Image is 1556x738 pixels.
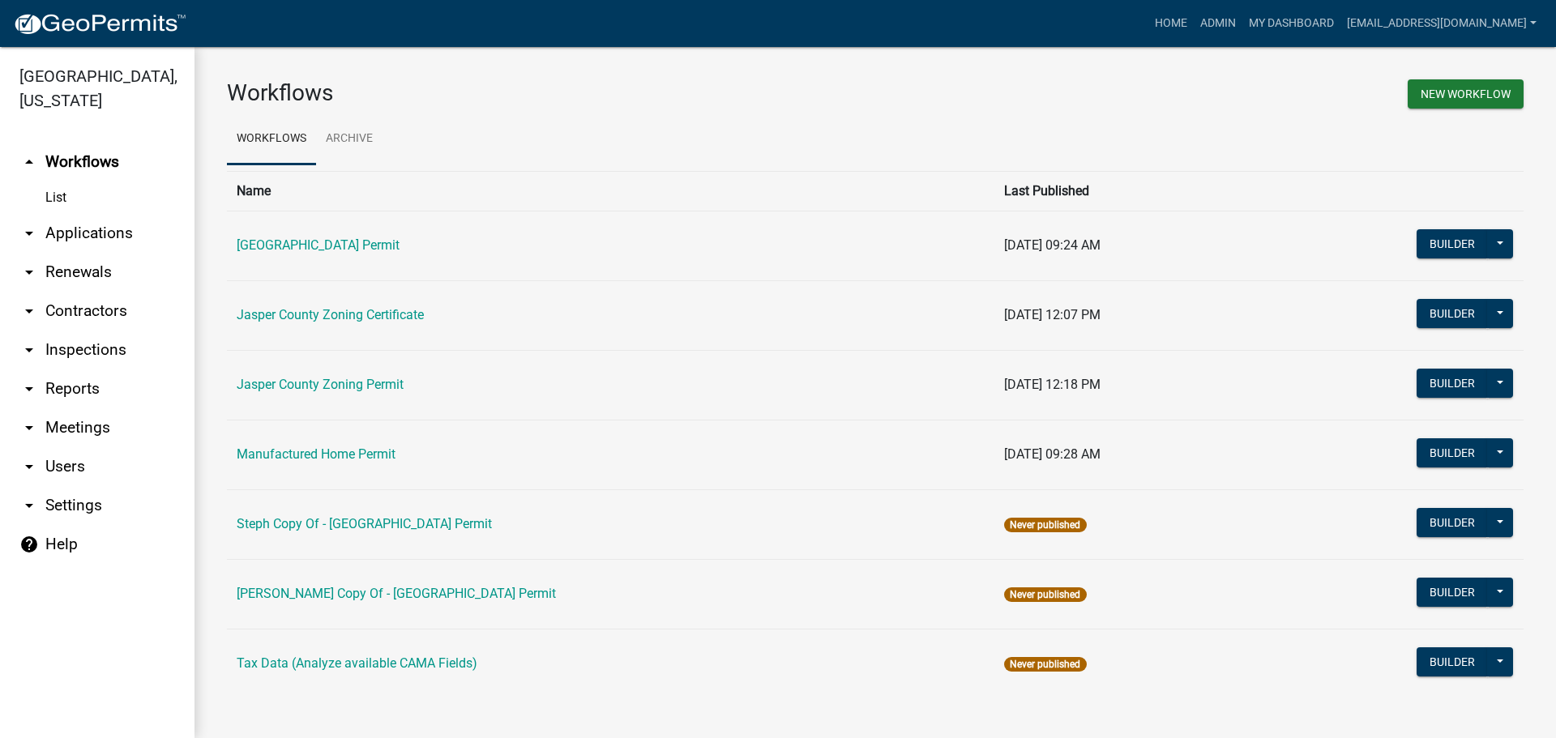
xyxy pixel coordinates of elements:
button: Builder [1417,578,1488,607]
a: [PERSON_NAME] Copy Of - [GEOGRAPHIC_DATA] Permit [237,586,556,601]
a: Jasper County Zoning Permit [237,377,404,392]
button: New Workflow [1408,79,1524,109]
span: [DATE] 12:18 PM [1004,377,1101,392]
a: Manufactured Home Permit [237,446,395,462]
th: Name [227,171,994,211]
a: My Dashboard [1242,8,1340,39]
span: Never published [1004,657,1086,672]
i: arrow_drop_down [19,224,39,243]
span: [DATE] 12:07 PM [1004,307,1101,322]
button: Builder [1417,369,1488,398]
a: [GEOGRAPHIC_DATA] Permit [237,237,400,253]
button: Builder [1417,647,1488,676]
th: Last Published [994,171,1257,211]
a: Steph Copy Of - [GEOGRAPHIC_DATA] Permit [237,516,492,531]
i: arrow_drop_down [19,379,39,399]
i: help [19,535,39,554]
i: arrow_drop_down [19,496,39,515]
a: Admin [1194,8,1242,39]
i: arrow_drop_down [19,340,39,360]
i: arrow_drop_down [19,418,39,437]
button: Builder [1417,229,1488,258]
i: arrow_drop_down [19,262,39,282]
a: Workflows [227,113,316,165]
i: arrow_drop_down [19,457,39,476]
button: Builder [1417,438,1488,467]
a: Archive [316,113,383,165]
i: arrow_drop_up [19,152,39,172]
span: [DATE] 09:24 AM [1004,237,1101,253]
i: arrow_drop_down [19,301,39,321]
a: Home [1148,8,1194,39]
span: Never published [1004,518,1086,532]
a: Tax Data (Analyze available CAMA Fields) [237,655,477,671]
span: Never published [1004,587,1086,602]
button: Builder [1417,299,1488,328]
span: [DATE] 09:28 AM [1004,446,1101,462]
button: Builder [1417,508,1488,537]
a: [EMAIL_ADDRESS][DOMAIN_NAME] [1340,8,1543,39]
h3: Workflows [227,79,863,107]
a: Jasper County Zoning Certificate [237,307,424,322]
